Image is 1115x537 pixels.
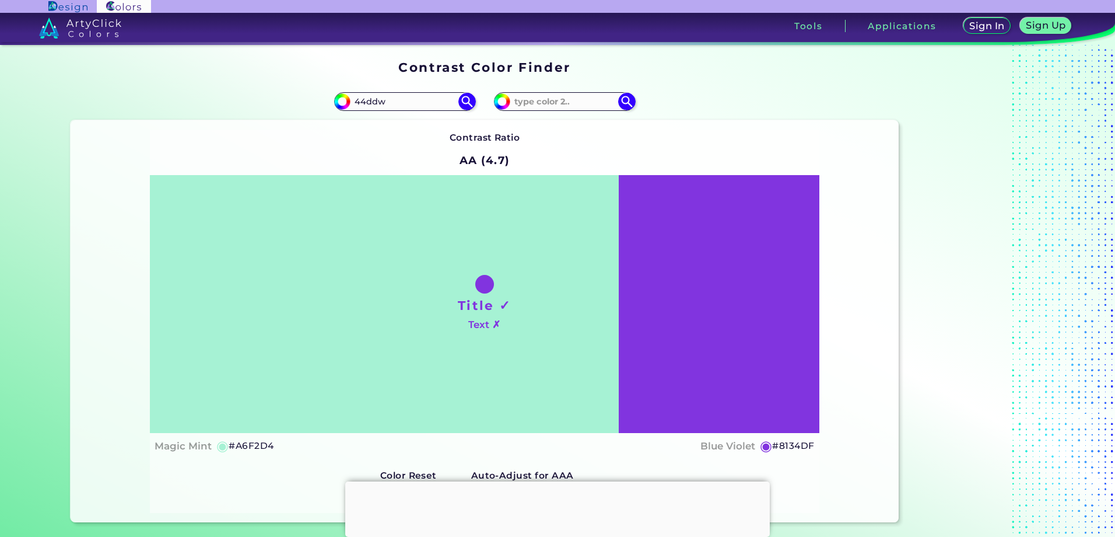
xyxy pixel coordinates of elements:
[48,1,87,12] img: ArtyClick Design logo
[971,22,1002,30] h5: Sign In
[398,58,570,76] h1: Contrast Color Finder
[794,22,823,30] h3: Tools
[155,438,212,455] h4: Magic Mint
[966,19,1009,33] a: Sign In
[468,316,500,333] h4: Text ✗
[868,22,936,30] h3: Applications
[380,470,437,481] strong: Color Reset
[510,93,619,109] input: type color 2..
[458,93,476,110] img: icon search
[471,470,574,481] strong: Auto-Adjust for AAA
[903,55,1049,527] iframe: Advertisement
[229,438,274,454] h5: #A6F2D4
[458,297,511,314] h1: Title ✓
[1023,19,1069,33] a: Sign Up
[216,439,229,453] h5: ◉
[772,438,814,454] h5: #8134DF
[760,439,773,453] h5: ◉
[700,438,755,455] h4: Blue Violet
[454,148,516,173] h2: AA (4.7)
[350,93,459,109] input: type color 1..
[450,132,520,143] strong: Contrast Ratio
[1028,21,1064,30] h5: Sign Up
[345,482,770,534] iframe: Advertisement
[39,18,121,39] img: logo_artyclick_colors_white.svg
[618,93,636,110] img: icon search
